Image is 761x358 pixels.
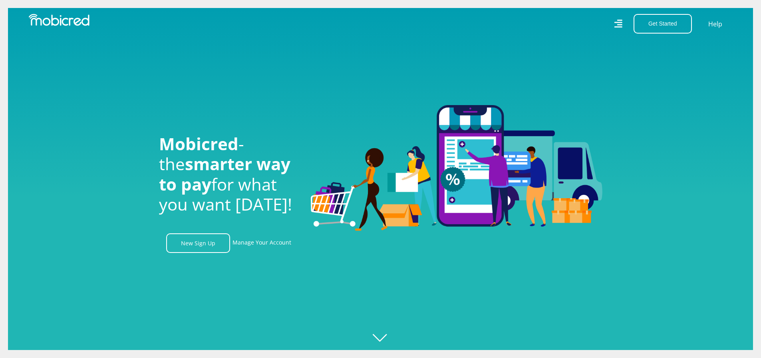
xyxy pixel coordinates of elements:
span: smarter way to pay [159,152,290,195]
button: Get Started [634,14,692,34]
a: Manage Your Account [232,233,291,253]
img: Mobicred [29,14,89,26]
span: Mobicred [159,132,238,155]
img: Welcome to Mobicred [311,105,602,231]
h1: - the for what you want [DATE]! [159,134,299,215]
a: New Sign Up [166,233,230,253]
a: Help [708,19,723,29]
